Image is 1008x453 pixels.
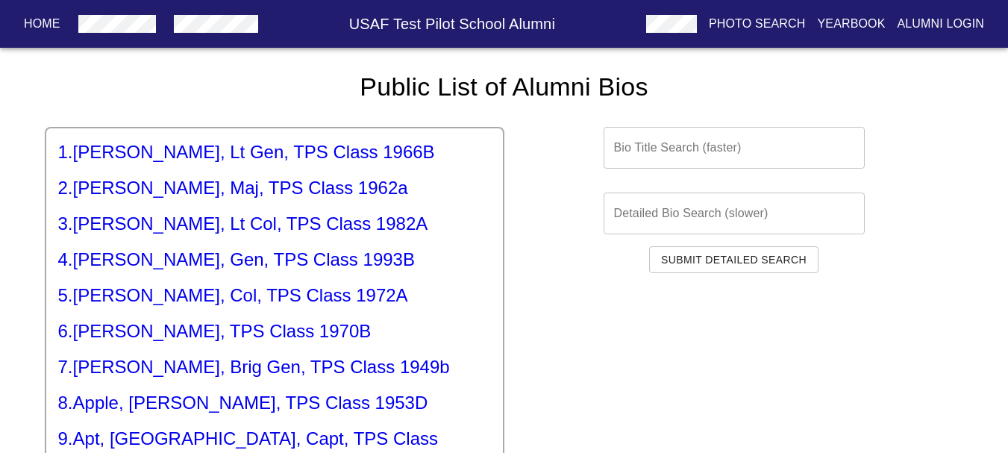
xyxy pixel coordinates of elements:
[703,10,812,37] button: Photo Search
[58,212,491,236] a: 3.[PERSON_NAME], Lt Col, TPS Class 1982A
[45,72,964,103] h4: Public List of Alumni Bios
[58,284,491,307] h5: 5 . [PERSON_NAME], Col, TPS Class 1972A
[817,15,885,33] p: Yearbook
[264,12,640,36] h6: USAF Test Pilot School Alumni
[58,355,491,379] h5: 7 . [PERSON_NAME], Brig Gen, TPS Class 1949b
[58,319,491,343] a: 6.[PERSON_NAME], TPS Class 1970B
[24,15,60,33] p: Home
[811,10,891,37] button: Yearbook
[661,251,807,269] span: Submit Detailed Search
[18,10,66,37] button: Home
[58,140,491,164] h5: 1 . [PERSON_NAME], Lt Gen, TPS Class 1966B
[898,15,985,33] p: Alumni Login
[892,10,991,37] button: Alumni Login
[58,355,491,379] a: 7.[PERSON_NAME], Brig Gen, TPS Class 1949b
[58,391,491,415] a: 8.Apple, [PERSON_NAME], TPS Class 1953D
[58,248,491,272] h5: 4 . [PERSON_NAME], Gen, TPS Class 1993B
[58,140,491,164] a: 1.[PERSON_NAME], Lt Gen, TPS Class 1966B
[649,246,818,274] button: Submit Detailed Search
[58,284,491,307] a: 5.[PERSON_NAME], Col, TPS Class 1972A
[58,212,491,236] h5: 3 . [PERSON_NAME], Lt Col, TPS Class 1982A
[58,176,491,200] a: 2.[PERSON_NAME], Maj, TPS Class 1962a
[709,15,806,33] p: Photo Search
[58,391,491,415] h5: 8 . Apple, [PERSON_NAME], TPS Class 1953D
[58,248,491,272] a: 4.[PERSON_NAME], Gen, TPS Class 1993B
[58,319,491,343] h5: 6 . [PERSON_NAME], TPS Class 1970B
[58,176,491,200] h5: 2 . [PERSON_NAME], Maj, TPS Class 1962a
